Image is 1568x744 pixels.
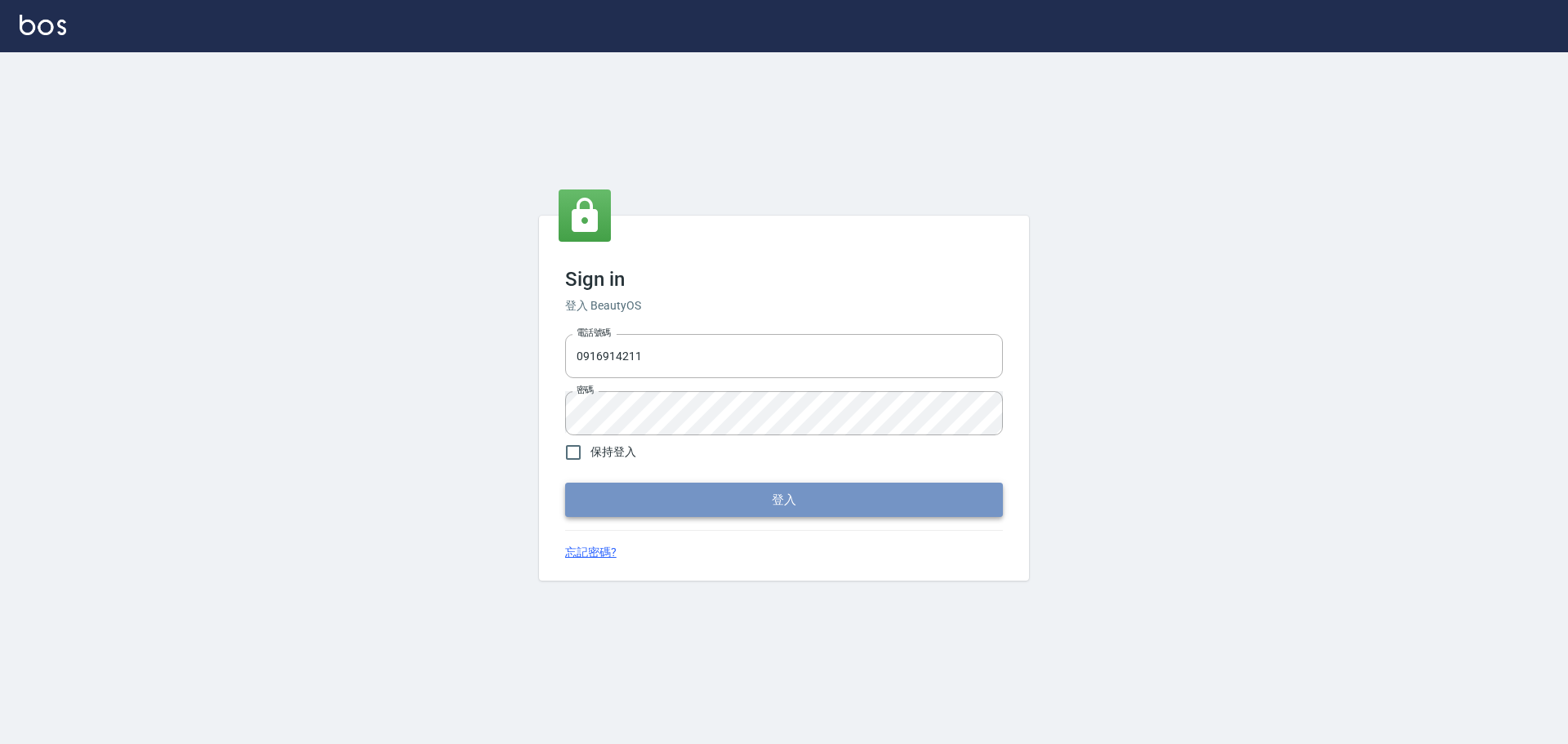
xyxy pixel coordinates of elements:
label: 電話號碼 [577,327,611,339]
label: 密碼 [577,384,594,396]
span: 保持登入 [590,443,636,461]
button: 登入 [565,483,1003,517]
a: 忘記密碼? [565,544,617,561]
h3: Sign in [565,268,1003,291]
h6: 登入 BeautyOS [565,297,1003,314]
img: Logo [20,15,66,35]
